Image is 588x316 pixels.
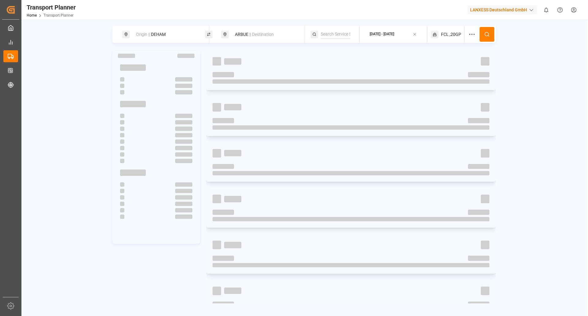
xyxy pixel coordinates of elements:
div: DEHAM [132,29,198,40]
span: Origin || [136,32,150,37]
div: LANXESS Deutschland GmbH [468,6,537,14]
button: [DATE] - [DATE] [363,29,423,40]
div: [DATE] - [DATE] [370,32,394,37]
button: LANXESS Deutschland GmbH [468,4,539,16]
input: Search Service String [321,30,350,39]
span: || Destination [249,32,274,37]
a: Home [27,13,37,17]
span: ,20GP [450,31,461,38]
button: Help Center [553,3,567,17]
div: ARBUE [231,29,297,40]
button: show 0 new notifications [539,3,553,17]
div: Transport Planner [27,3,76,12]
span: FCL [441,31,449,38]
